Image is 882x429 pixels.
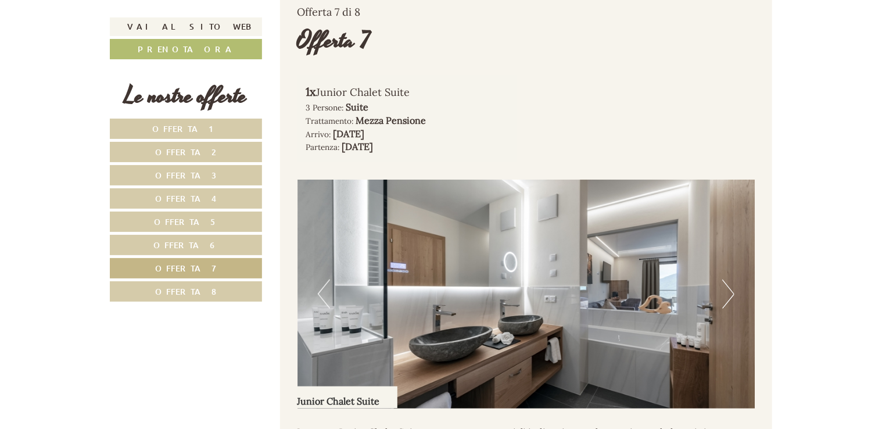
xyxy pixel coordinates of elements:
[318,280,330,309] button: Previous
[297,180,755,409] img: image
[722,280,734,309] button: Next
[154,216,218,227] span: Offerta 5
[306,84,317,99] b: 1x
[297,5,361,19] span: Offerta 7 di 8
[297,24,371,58] div: Offerta 7
[297,387,397,409] div: Junior Chalet Suite
[334,128,365,140] b: [DATE]
[356,115,426,126] b: Mezza Pensione
[155,170,217,181] span: Offerta 3
[346,101,369,113] b: Suite
[153,123,220,134] span: Offerta 1
[153,239,218,251] span: Offerta 6
[155,193,217,204] span: Offerta 4
[156,146,217,158] span: Offerta 2
[110,80,262,113] div: Le nostre offerte
[306,129,331,140] small: Arrivo:
[156,263,217,274] span: Offerta 7
[110,39,262,59] a: Prenota ora
[110,17,262,36] a: Vai al sito web
[306,84,509,101] div: Junior Chalet Suite
[306,142,340,152] small: Partenza:
[306,102,344,113] small: 3 Persone:
[306,116,354,126] small: Trattamento:
[342,141,374,152] b: [DATE]
[155,286,217,297] span: Offerta 8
